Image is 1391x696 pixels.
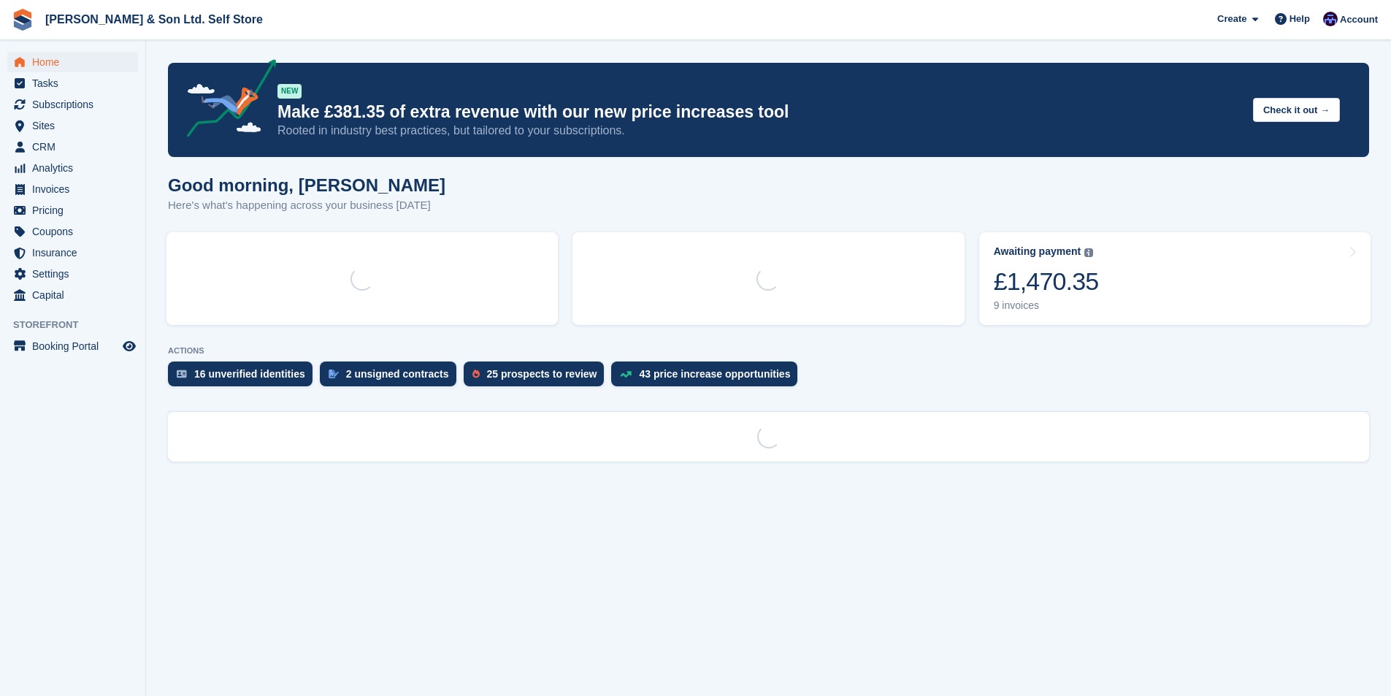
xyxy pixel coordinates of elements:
h1: Good morning, [PERSON_NAME] [168,175,445,195]
span: Sites [32,115,120,136]
span: Settings [32,264,120,284]
a: 2 unsigned contracts [320,362,464,394]
img: verify_identity-adf6edd0f0f0b5bbfe63781bf79b02c33cf7c696d77639b501bdc392416b5a36.svg [177,370,187,378]
a: menu [7,73,138,93]
img: icon-info-grey-7440780725fd019a000dd9b08b2336e03edf1995a4989e88bcd33f0948082b44.svg [1084,248,1093,257]
a: 25 prospects to review [464,362,612,394]
a: Awaiting payment £1,470.35 9 invoices [979,232,1371,325]
a: menu [7,285,138,305]
span: Pricing [32,200,120,221]
span: Booking Portal [32,336,120,356]
img: Josey Kitching [1323,12,1338,26]
a: menu [7,264,138,284]
div: 16 unverified identities [194,368,305,380]
div: £1,470.35 [994,267,1099,297]
div: 9 invoices [994,299,1099,312]
span: Create [1217,12,1246,26]
span: CRM [32,137,120,157]
span: Tasks [32,73,120,93]
a: menu [7,94,138,115]
p: ACTIONS [168,346,1369,356]
div: 43 price increase opportunities [639,368,790,380]
span: Storefront [13,318,145,332]
span: Invoices [32,179,120,199]
p: Make £381.35 of extra revenue with our new price increases tool [277,102,1241,123]
a: menu [7,52,138,72]
img: contract_signature_icon-13c848040528278c33f63329250d36e43548de30e8caae1d1a13099fd9432cc5.svg [329,370,339,378]
img: price_increase_opportunities-93ffe204e8149a01c8c9dc8f82e8f89637d9d84a8eef4429ea346261dce0b2c0.svg [620,371,632,378]
a: menu [7,242,138,263]
div: 25 prospects to review [487,368,597,380]
div: 2 unsigned contracts [346,368,449,380]
span: Insurance [32,242,120,263]
a: menu [7,158,138,178]
span: Capital [32,285,120,305]
img: price-adjustments-announcement-icon-8257ccfd72463d97f412b2fc003d46551f7dbcb40ab6d574587a9cd5c0d94... [175,59,277,142]
img: prospect-51fa495bee0391a8d652442698ab0144808aea92771e9ea1ae160a38d050c398.svg [472,370,480,378]
a: Preview store [120,337,138,355]
span: Subscriptions [32,94,120,115]
span: Analytics [32,158,120,178]
a: menu [7,115,138,136]
a: menu [7,179,138,199]
div: NEW [277,84,302,99]
a: 16 unverified identities [168,362,320,394]
img: stora-icon-8386f47178a22dfd0bd8f6a31ec36ba5ce8667c1dd55bd0f319d3a0aa187defe.svg [12,9,34,31]
a: menu [7,137,138,157]
p: Rooted in industry best practices, but tailored to your subscriptions. [277,123,1241,139]
span: Coupons [32,221,120,242]
a: menu [7,200,138,221]
span: Home [32,52,120,72]
p: Here's what's happening across your business [DATE] [168,197,445,214]
a: 43 price increase opportunities [611,362,805,394]
button: Check it out → [1253,98,1340,122]
span: Help [1290,12,1310,26]
a: [PERSON_NAME] & Son Ltd. Self Store [39,7,269,31]
div: Awaiting payment [994,245,1081,258]
span: Account [1340,12,1378,27]
a: menu [7,336,138,356]
a: menu [7,221,138,242]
